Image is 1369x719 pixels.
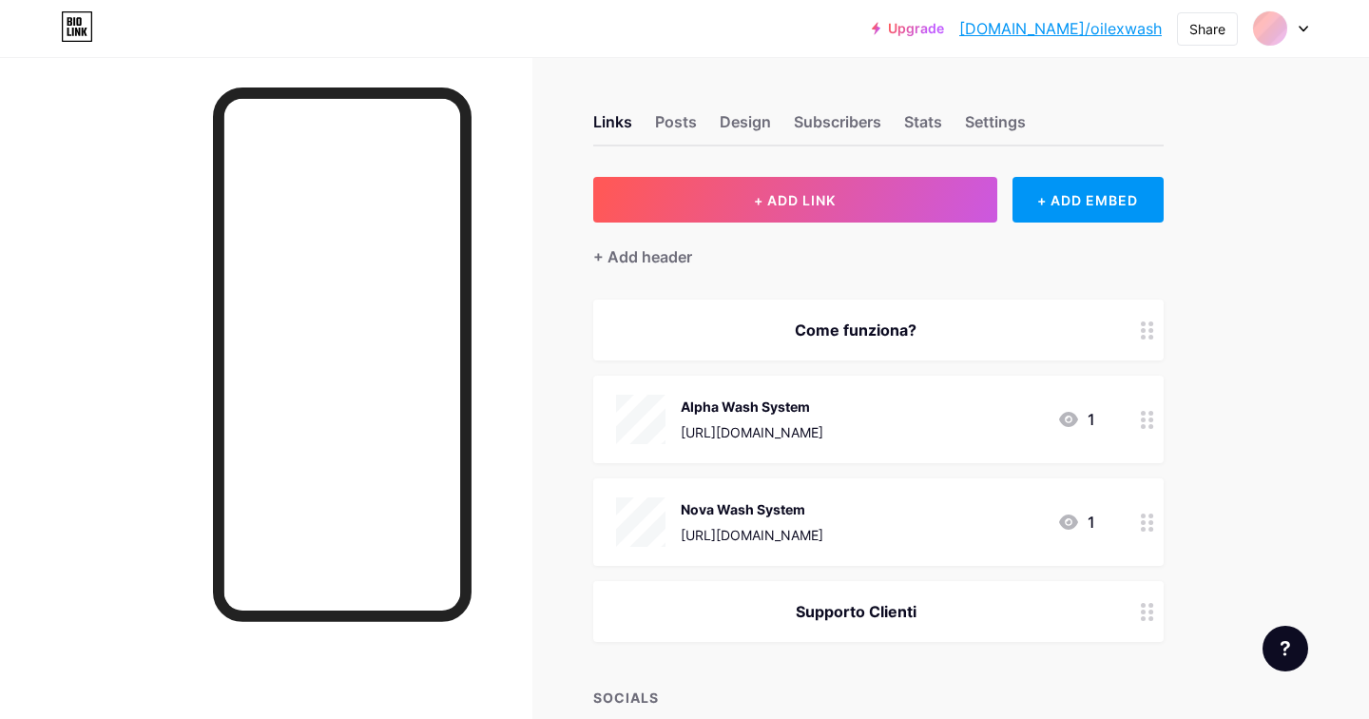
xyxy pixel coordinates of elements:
[1189,19,1225,39] div: Share
[593,688,1164,708] div: SOCIALS
[794,110,881,145] div: Subscribers
[593,245,692,268] div: + Add header
[904,110,942,145] div: Stats
[754,192,836,208] span: + ADD LINK
[681,499,823,519] div: Nova Wash System
[593,177,997,223] button: + ADD LINK
[593,110,632,145] div: Links
[1012,177,1164,223] div: + ADD EMBED
[616,319,1095,341] div: Come funziona?
[720,110,771,145] div: Design
[681,397,823,417] div: Alpha Wash System
[616,600,1095,623] div: Supporto Clienti
[959,17,1162,40] a: [DOMAIN_NAME]/oilexwash
[1057,408,1095,431] div: 1
[655,110,697,145] div: Posts
[872,21,944,36] a: Upgrade
[1057,511,1095,534] div: 1
[681,525,823,545] div: [URL][DOMAIN_NAME]
[681,422,823,442] div: [URL][DOMAIN_NAME]
[965,110,1026,145] div: Settings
